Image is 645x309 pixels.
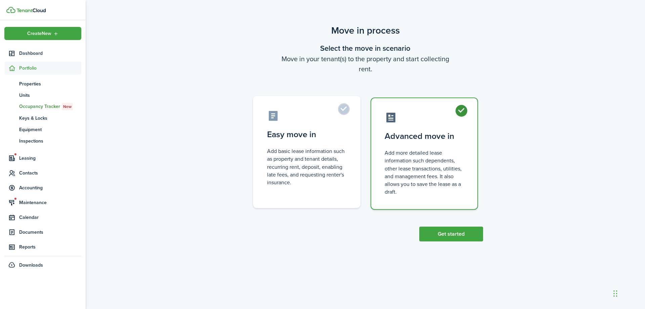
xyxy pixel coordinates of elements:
wizard-step-header-title: Select the move in scenario [248,43,483,54]
a: Units [4,89,81,101]
span: Downloads [19,262,43,269]
button: Get started [419,227,483,241]
span: Equipment [19,126,81,133]
control-radio-card-title: Easy move in [267,128,346,141]
span: Leasing [19,155,81,162]
span: Calendar [19,214,81,221]
iframe: Chat Widget [611,277,645,309]
span: Dashboard [19,50,81,57]
span: Portfolio [19,65,81,72]
img: TenantCloud [16,8,46,12]
span: Reports [19,243,81,250]
span: Create New [27,31,51,36]
span: Documents [19,229,81,236]
span: Accounting [19,184,81,191]
a: Dashboard [4,47,81,60]
span: New [63,104,72,110]
span: Maintenance [19,199,81,206]
a: Inspections [4,135,81,147]
span: Properties [19,80,81,87]
span: Contacts [19,169,81,177]
a: Reports [4,240,81,254]
button: Open menu [4,27,81,40]
img: TenantCloud [6,7,15,13]
a: Equipment [4,124,81,135]
scenario-title: Move in process [248,24,483,38]
span: Units [19,92,81,99]
wizard-step-header-description: Move in your tenant(s) to the property and start collecting rent. [248,54,483,74]
control-radio-card-title: Advanced move in [385,130,464,142]
a: Keys & Locks [4,112,81,124]
control-radio-card-description: Add more detailed lease information such dependents, other lease transactions, utilities, and man... [385,149,464,196]
a: Properties [4,78,81,89]
a: Occupancy TrackerNew [4,101,81,112]
span: Inspections [19,138,81,145]
control-radio-card-description: Add basic lease information such as property and tenant details, recurring rent, deposit, enablin... [267,147,346,186]
span: Occupancy Tracker [19,103,81,110]
span: Keys & Locks [19,115,81,122]
div: Drag [613,283,617,304]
